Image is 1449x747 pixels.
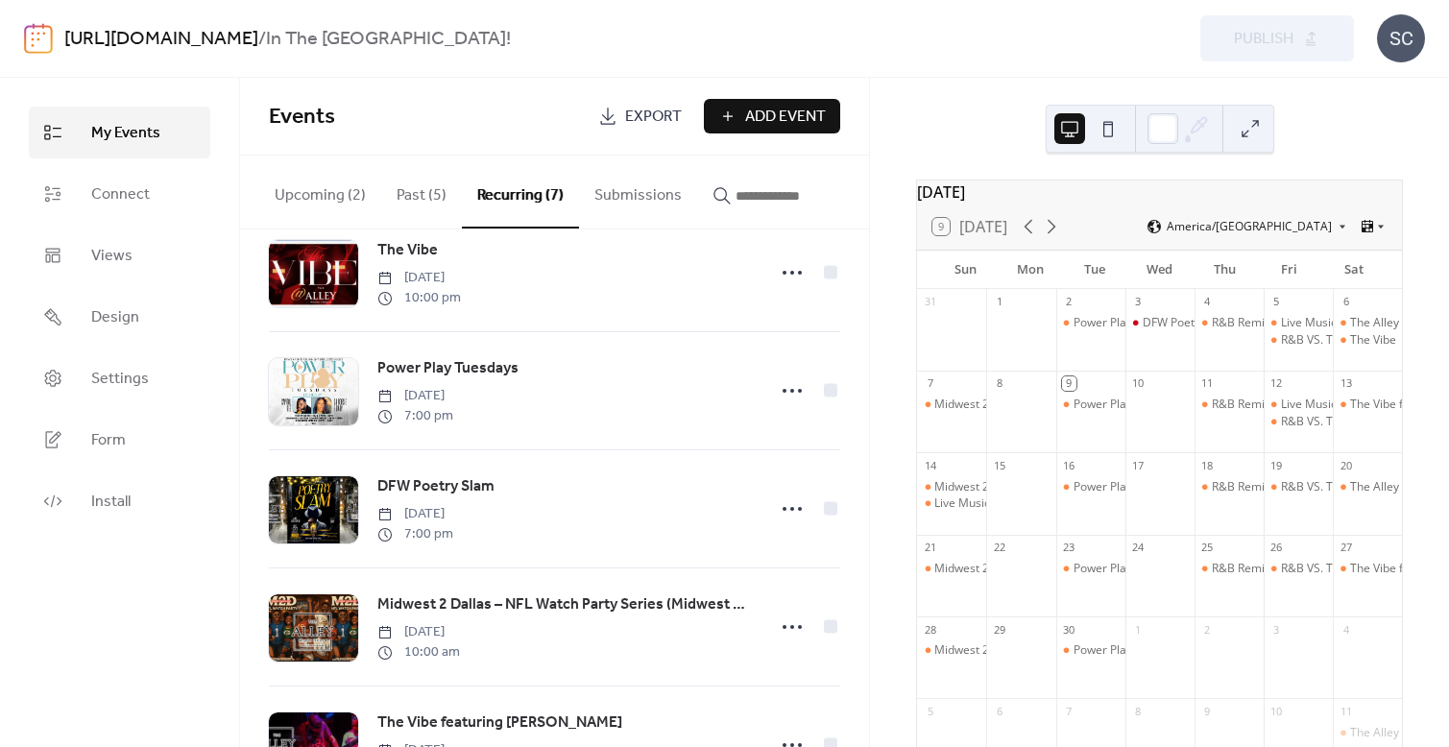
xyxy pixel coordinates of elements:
[377,592,754,617] a: Midwest 2 Dallas – NFL Watch Party Series (Midwest Bar)
[923,458,937,472] div: 14
[1074,315,1186,331] div: Power Play Tuesdays
[934,561,1239,577] div: Midwest 2 Dallas – NFL Watch Party Series (Midwest Bar)
[1074,642,1186,659] div: Power Play Tuesdays
[704,99,840,133] button: Add Event
[1333,397,1402,413] div: The Vibe featuring Branoofunck
[1281,561,1379,577] div: R&B VS. THE TRAP
[1131,704,1146,718] div: 8
[1269,704,1284,718] div: 10
[377,356,519,381] a: Power Play Tuesdays
[377,239,438,262] span: The Vibe
[1269,376,1284,391] div: 12
[1200,458,1215,472] div: 18
[377,288,461,308] span: 10:00 pm
[91,122,160,145] span: My Events
[1333,332,1402,349] div: The Vibe
[1167,221,1332,232] span: America/[GEOGRAPHIC_DATA]
[1212,397,1329,413] div: R&B Remix Thursdays
[29,168,210,220] a: Connect
[1257,251,1322,289] div: Fri
[1281,479,1379,495] div: R&B VS. THE TRAP
[91,368,149,391] span: Settings
[91,245,133,268] span: Views
[1200,622,1215,637] div: 2
[259,156,381,227] button: Upcoming (2)
[91,183,150,206] span: Connect
[1264,479,1333,495] div: R&B VS. THE TRAP
[377,475,495,498] span: DFW Poetry Slam
[1131,295,1146,309] div: 3
[1062,622,1076,637] div: 30
[934,479,1239,495] div: Midwest 2 Dallas – NFL Watch Party Series (Midwest Bar)
[269,96,335,138] span: Events
[1062,251,1127,289] div: Tue
[377,238,438,263] a: The Vibe
[1200,704,1215,718] div: 9
[923,622,937,637] div: 28
[579,156,697,227] button: Submissions
[1125,315,1195,331] div: DFW Poetry Slam
[1200,295,1215,309] div: 4
[381,156,462,227] button: Past (5)
[24,23,53,54] img: logo
[1339,458,1353,472] div: 20
[923,704,937,718] div: 5
[377,524,453,544] span: 7:00 pm
[1074,479,1186,495] div: Power Play Tuesdays
[266,21,511,58] b: In The [GEOGRAPHIC_DATA]!
[1269,541,1284,555] div: 26
[1333,315,1402,331] div: The Alley Music House Concert Series presents Cupid Live
[377,711,622,735] span: The Vibe featuring [PERSON_NAME]
[917,181,1402,204] div: [DATE]
[917,561,986,577] div: Midwest 2 Dallas – NFL Watch Party Series (Midwest Bar)
[992,295,1006,309] div: 1
[625,106,682,129] span: Export
[29,414,210,466] a: Form
[1195,561,1264,577] div: R&B Remix Thursdays
[1195,397,1264,413] div: R&B Remix Thursdays
[1062,541,1076,555] div: 23
[934,397,1239,413] div: Midwest 2 Dallas – NFL Watch Party Series (Midwest Bar)
[1074,397,1186,413] div: Power Play Tuesdays
[1062,376,1076,391] div: 9
[29,291,210,343] a: Design
[377,386,453,406] span: [DATE]
[64,21,258,58] a: [URL][DOMAIN_NAME]
[1200,376,1215,391] div: 11
[1062,295,1076,309] div: 2
[917,642,986,659] div: Midwest 2 Dallas – NFL Watch Party Series (Midwest Bar)
[1339,541,1353,555] div: 27
[1339,295,1353,309] div: 6
[992,622,1006,637] div: 29
[1269,458,1284,472] div: 19
[1339,622,1353,637] div: 4
[1333,725,1402,741] div: The Alley Music House Concert Series presents Kevin Hawkins Live
[1131,376,1146,391] div: 10
[992,541,1006,555] div: 22
[934,642,1239,659] div: Midwest 2 Dallas – NFL Watch Party Series (Midwest Bar)
[29,107,210,158] a: My Events
[29,352,210,404] a: Settings
[1195,315,1264,331] div: R&B Remix Thursdays
[1350,332,1396,349] div: The Vibe
[377,504,453,524] span: [DATE]
[462,156,579,229] button: Recurring (7)
[1200,541,1215,555] div: 25
[923,295,937,309] div: 31
[1131,622,1146,637] div: 1
[1333,479,1402,495] div: The Alley Music House Concert Series presents Marsha Ambrosius
[1192,251,1257,289] div: Thu
[1056,315,1125,331] div: Power Play Tuesdays
[923,376,937,391] div: 7
[91,429,126,452] span: Form
[1264,315,1333,331] div: Live Music Performance by TMarsh
[1062,458,1076,472] div: 16
[1333,561,1402,577] div: The Vibe featuring Branoofunck
[1074,561,1186,577] div: Power Play Tuesdays
[258,21,266,58] b: /
[1212,315,1329,331] div: R&B Remix Thursdays
[1281,414,1379,430] div: R&B VS. THE TRAP
[377,711,622,735] a: The Vibe featuring [PERSON_NAME]
[917,479,986,495] div: Midwest 2 Dallas – NFL Watch Party Series (Midwest Bar)
[584,99,696,133] a: Export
